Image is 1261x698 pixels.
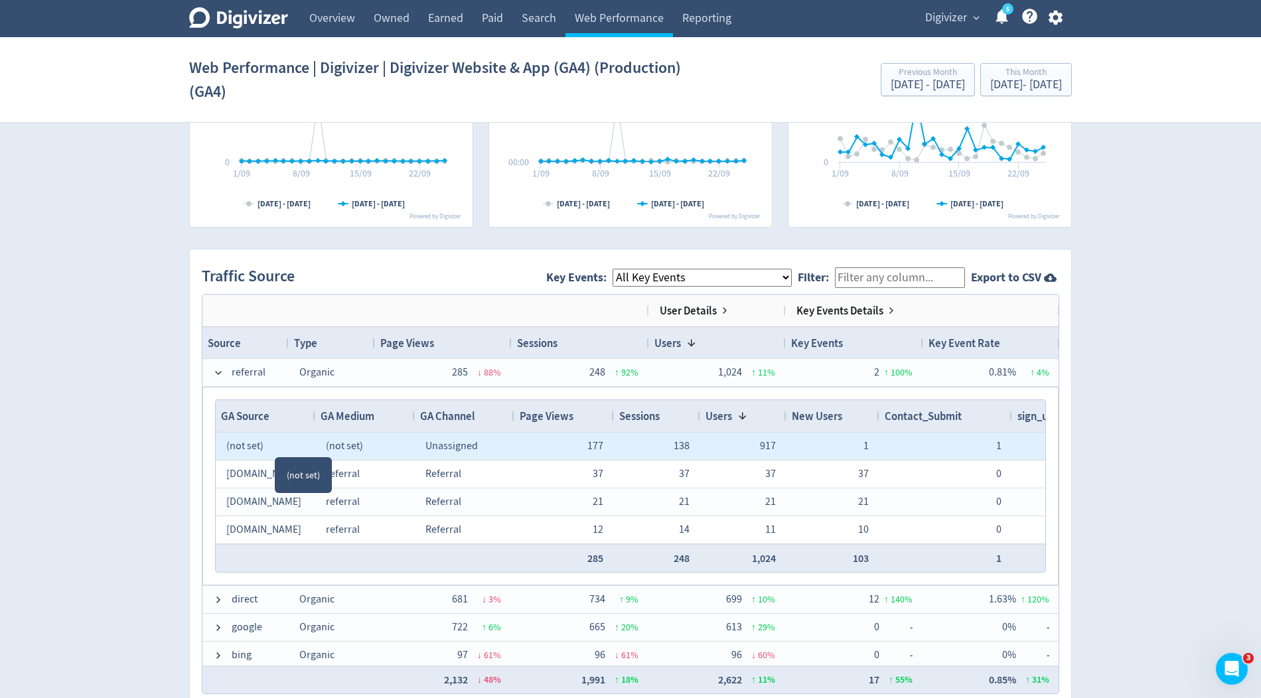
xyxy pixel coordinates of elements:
[321,409,374,423] span: GA Medium
[674,439,690,453] span: 138
[1021,593,1025,605] span: ↑
[508,156,529,168] text: 00:00
[791,336,843,350] span: Key Events
[409,167,431,179] text: 22/09
[587,439,603,453] span: 177
[889,673,893,686] span: ↑
[891,79,965,91] div: [DATE] - [DATE]
[649,167,671,179] text: 15/09
[980,63,1072,96] button: This Month[DATE]- [DATE]
[853,551,869,565] span: 103
[482,621,486,633] span: ↑
[546,269,613,285] label: Key Events:
[326,467,360,480] span: referral
[299,648,334,662] span: Organic
[425,467,461,480] span: Referral
[226,439,263,453] span: (not set)
[751,593,756,605] span: ↑
[409,212,461,220] text: Powered by Digivizer
[758,621,775,633] span: 29 %
[589,593,605,606] span: 734
[869,673,879,687] span: 17
[425,439,478,453] span: Unassigned
[425,495,461,508] span: Referral
[425,523,461,536] span: Referral
[457,648,468,662] span: 97
[948,167,970,179] text: 15/09
[765,495,776,508] span: 21
[1032,673,1049,686] span: 31 %
[621,366,638,378] span: 92 %
[484,649,501,661] span: 61 %
[621,673,638,686] span: 18 %
[679,467,690,480] span: 37
[765,467,776,480] span: 37
[619,409,660,423] span: Sessions
[592,167,609,179] text: 8/09
[971,269,1041,286] strong: Export to CSV
[884,593,889,605] span: ↑
[654,336,681,350] span: Users
[615,649,619,661] span: ↓
[326,523,360,536] span: referral
[615,673,619,686] span: ↑
[593,467,603,480] span: 37
[1030,366,1035,378] span: ↑
[1017,409,1054,423] span: sign_up
[484,366,501,378] span: 88 %
[874,366,879,379] span: 2
[452,593,468,606] span: 681
[726,620,742,634] span: 613
[484,673,501,686] span: 48 %
[765,523,776,536] span: 11
[751,621,756,633] span: ↑
[589,366,605,379] span: 248
[477,673,482,686] span: ↓
[925,7,967,29] span: Digivizer
[990,68,1062,79] div: This Month
[621,621,638,633] span: 20 %
[488,593,501,605] span: 3 %
[660,303,717,318] span: User Details
[226,467,301,480] span: [DOMAIN_NAME]
[891,366,913,378] span: 100 %
[352,198,405,209] text: [DATE] - [DATE]
[1216,653,1248,685] iframe: Intercom live chat
[758,649,775,661] span: 60 %
[758,593,775,605] span: 10 %
[232,614,262,640] span: google
[293,167,310,179] text: 8/09
[226,495,301,508] span: [DOMAIN_NAME]
[587,551,603,565] span: 285
[758,366,775,378] span: 11 %
[885,409,962,423] span: Contact_Submit
[858,523,869,536] span: 10
[832,167,849,179] text: 1/09
[884,366,889,378] span: ↑
[990,79,1062,91] div: [DATE] - [DATE]
[615,621,619,633] span: ↑
[989,673,1016,687] span: 0.85%
[532,167,550,179] text: 1/09
[452,620,468,634] span: 722
[921,7,983,29] button: Digivizer
[726,593,742,606] span: 699
[718,673,742,687] span: 2,622
[751,673,756,686] span: ↑
[651,198,704,209] text: [DATE] - [DATE]
[856,198,909,209] text: [DATE] - [DATE]
[869,593,879,606] span: 12
[996,551,1001,565] span: 1
[996,495,1001,508] span: 0
[895,673,913,686] span: 55 %
[679,523,690,536] span: 14
[989,593,1016,606] span: 1.63%
[996,467,1001,480] span: 0
[674,551,690,565] span: 248
[517,336,557,350] span: Sessions
[835,267,965,288] input: Filter any column...
[1037,366,1049,378] span: 4 %
[593,523,603,536] span: 12
[350,167,372,179] text: 15/09
[202,265,301,288] h2: Traffic Source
